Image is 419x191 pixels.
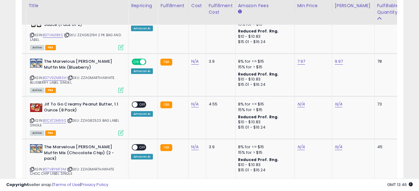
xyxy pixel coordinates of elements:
[209,2,233,16] div: Fulfillment Cost
[335,2,372,9] div: [PERSON_NAME]
[191,58,199,65] a: N/A
[138,145,148,150] span: OFF
[160,2,186,9] div: Fulfillment
[30,75,115,85] span: | SKU: ZZAGMARTHAWHITE BLUEBERRY LABEL SINGEL
[297,2,329,9] div: Min Price
[297,101,305,107] a: N/A
[43,75,66,81] a: B07V9ZMR3H
[30,45,44,50] span: All listings currently available for purchase on Amazon
[238,107,290,113] div: 15% for > $15
[160,59,172,66] small: FBA
[238,71,279,77] b: Reduced Prof. Rng.
[30,118,119,127] span: | SKU: ZZAG82523 BAG LABEL SINGLE
[335,58,343,65] a: 9.97
[43,32,63,38] a: B07HXJ18KS
[191,2,203,9] div: Cost
[238,82,290,87] div: $15.01 - $16.24
[238,77,290,82] div: $10 - $10.83
[160,101,172,108] small: FBA
[45,88,56,93] span: FBA
[238,34,290,39] div: $10 - $10.83
[238,2,292,9] div: Amazon Fees
[145,59,155,65] span: OFF
[387,182,413,188] span: 2025-08-12 13:46 GMT
[238,64,290,70] div: 15% for > $15
[238,114,279,120] b: Reduced Prof. Rng.
[238,28,279,34] b: Reduced Prof. Rng.
[43,118,66,123] a: B0CX72M59S
[238,144,290,150] div: 8% for <= $15
[81,182,108,188] a: Privacy Policy
[138,102,148,107] span: OFF
[45,45,56,50] span: FBA
[131,2,155,9] div: Repricing
[30,101,124,135] div: ASIN:
[53,182,80,188] a: Terms of Use
[238,101,290,107] div: 8% for <= $15
[238,9,242,15] small: Amazon Fees.
[30,32,121,42] span: | SKU: ZZAG62194 2 PK BAG AND LABEL
[131,26,153,31] div: Amazon AI
[238,39,290,45] div: $15.01 - $16.24
[335,144,342,150] a: N/A
[191,101,199,107] a: N/A
[297,144,305,150] a: N/A
[209,101,231,107] div: 4.55
[238,125,290,130] div: $15.01 - $16.24
[45,130,56,136] span: FBA
[209,59,231,64] div: 3.9
[30,59,124,92] div: ASIN:
[191,144,199,150] a: N/A
[238,168,290,173] div: $15.01 - $16.24
[238,120,290,125] div: $10 - $10.83
[377,59,397,64] div: 78
[238,150,290,155] div: 15% for > $15
[6,182,108,188] div: seller snap | |
[30,16,124,49] div: ASIN:
[44,101,120,115] b: Jif To Go Creamy Peanut Butter, 1.1 Ounce (8 Pack)
[6,182,29,188] strong: Copyright
[377,101,397,107] div: 73
[43,167,66,172] a: B07VBYMF3M
[30,88,44,93] span: All listings currently available for purchase on Amazon
[131,154,153,159] div: Amazon AI
[28,2,126,9] div: Title
[44,59,120,72] b: The Marvelous [PERSON_NAME] Muffin Mix (Blueberry)
[131,68,153,74] div: Amazon AI
[30,101,42,114] img: 51MvedZZXpL._SL40_.jpg
[30,59,42,68] img: 519ai-5sFfL._SL40_.jpg
[160,144,172,151] small: FBA
[238,157,279,162] b: Reduced Prof. Rng.
[377,2,399,16] div: Fulfillable Quantity
[335,101,342,107] a: N/A
[30,167,114,176] span: | SKU: ZZAGMARTHAWHITE CHOC CHIP LABEL SINGLE
[297,58,305,65] a: 7.97
[377,144,397,150] div: 45
[30,144,42,153] img: 513I3zmA5mL._SL40_.jpg
[238,162,290,168] div: $10 - $10.83
[30,130,44,136] span: All listings currently available for purchase on Amazon
[238,59,290,64] div: 8% for <= $15
[44,144,120,163] b: The Marvelous [PERSON_NAME] Muffin Mix (Chocolate Chip) (2 -pack)
[132,59,140,65] span: ON
[30,144,124,184] div: ASIN:
[209,144,231,150] div: 3.9
[131,111,153,117] div: Amazon AI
